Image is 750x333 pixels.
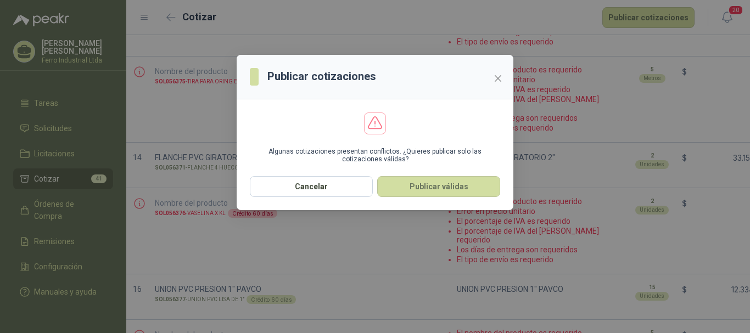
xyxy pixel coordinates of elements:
button: Close [489,70,507,87]
p: Algunas cotizaciones presentan conflictos. ¿Quieres publicar solo las cotizaciones válidas? [250,148,500,163]
h3: Publicar cotizaciones [267,68,376,85]
button: Publicar válidas [377,176,500,197]
button: Cancelar [250,176,373,197]
span: close [494,74,502,83]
